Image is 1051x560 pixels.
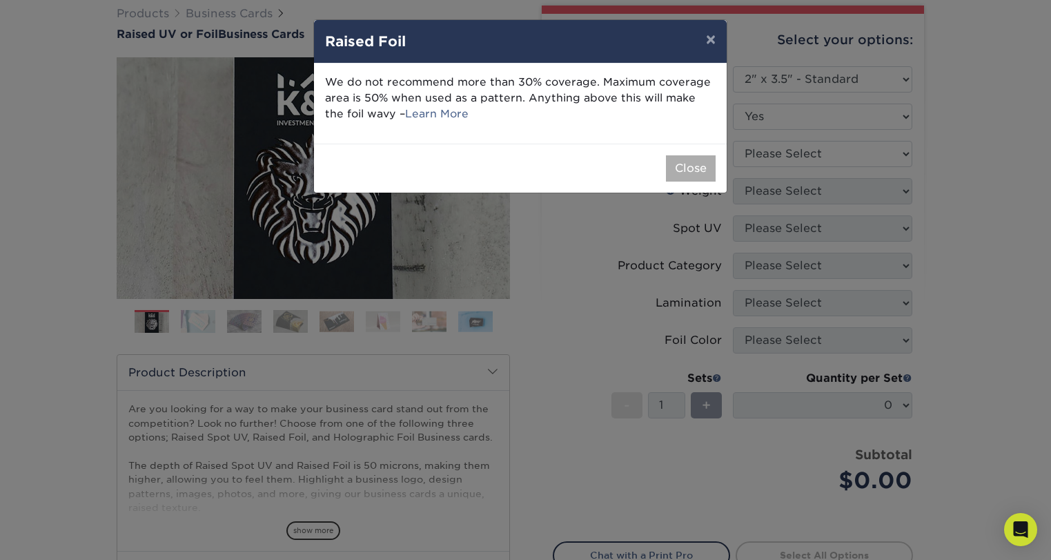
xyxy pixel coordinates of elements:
p: We do not recommend more than 30% coverage. Maximum coverage area is 50% when used as a pattern. ... [325,75,716,122]
a: Learn More [405,107,469,120]
button: × [695,20,727,59]
h4: Raised Foil [325,31,716,52]
button: Close [666,155,716,182]
div: Open Intercom Messenger [1004,513,1037,546]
